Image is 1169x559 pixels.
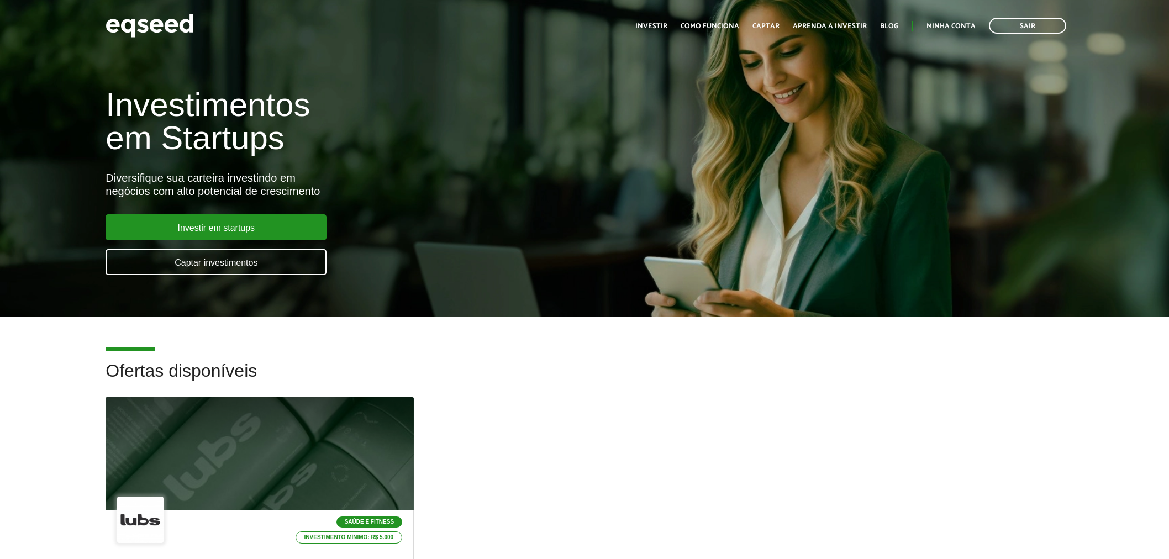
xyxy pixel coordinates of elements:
[989,18,1066,34] a: Sair
[106,88,673,155] h1: Investimentos em Startups
[926,23,976,30] a: Minha conta
[752,23,780,30] a: Captar
[635,23,667,30] a: Investir
[296,531,403,544] p: Investimento mínimo: R$ 5.000
[106,249,327,275] a: Captar investimentos
[793,23,867,30] a: Aprenda a investir
[106,214,327,240] a: Investir em startups
[106,361,1063,397] h2: Ofertas disponíveis
[336,516,402,528] p: Saúde e Fitness
[681,23,739,30] a: Como funciona
[880,23,898,30] a: Blog
[106,11,194,40] img: EqSeed
[106,171,673,198] div: Diversifique sua carteira investindo em negócios com alto potencial de crescimento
